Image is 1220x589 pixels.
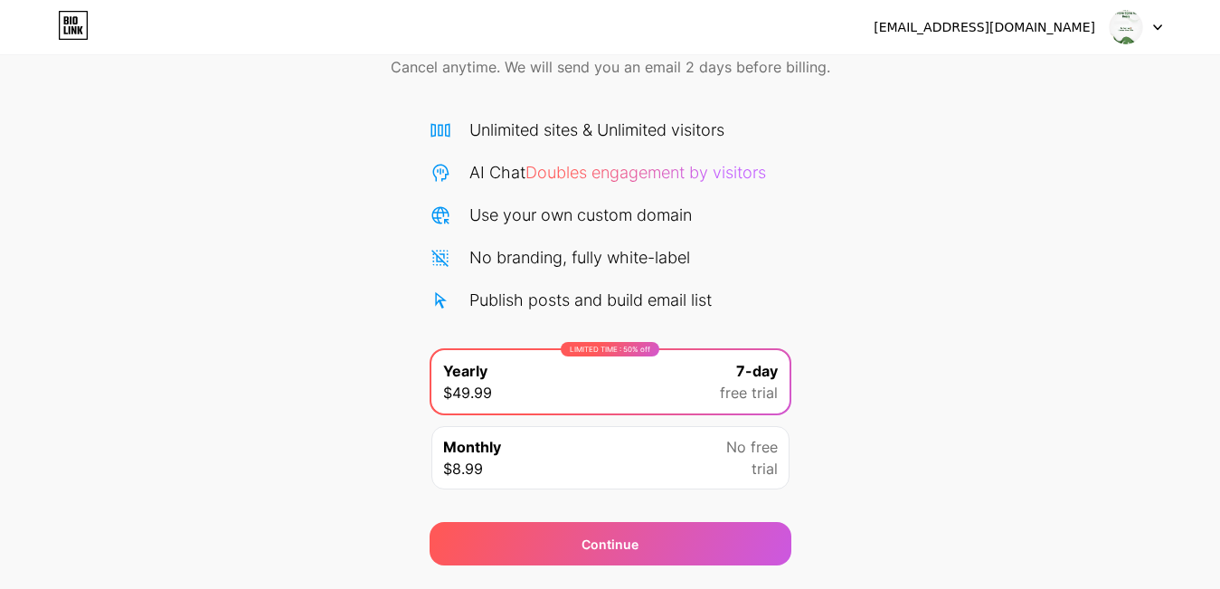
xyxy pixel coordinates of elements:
[469,288,712,312] div: Publish posts and build email list
[561,342,659,356] div: LIMITED TIME : 50% off
[469,118,724,142] div: Unlimited sites & Unlimited visitors
[443,382,492,404] span: $49.99
[874,18,1095,37] div: [EMAIL_ADDRESS][DOMAIN_NAME]
[736,360,778,382] span: 7-day
[1109,10,1143,44] img: togel88l
[391,56,830,78] span: Cancel anytime. We will send you an email 2 days before billing.
[443,458,483,480] span: $8.99
[469,203,692,227] div: Use your own custom domain
[525,163,766,182] span: Doubles engagement by visitors
[720,382,778,404] span: free trial
[582,535,638,554] div: Continue
[726,436,778,458] span: No free
[443,360,487,382] span: Yearly
[443,436,501,458] span: Monthly
[469,245,690,270] div: No branding, fully white-label
[752,458,778,480] span: trial
[469,160,766,185] div: AI Chat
